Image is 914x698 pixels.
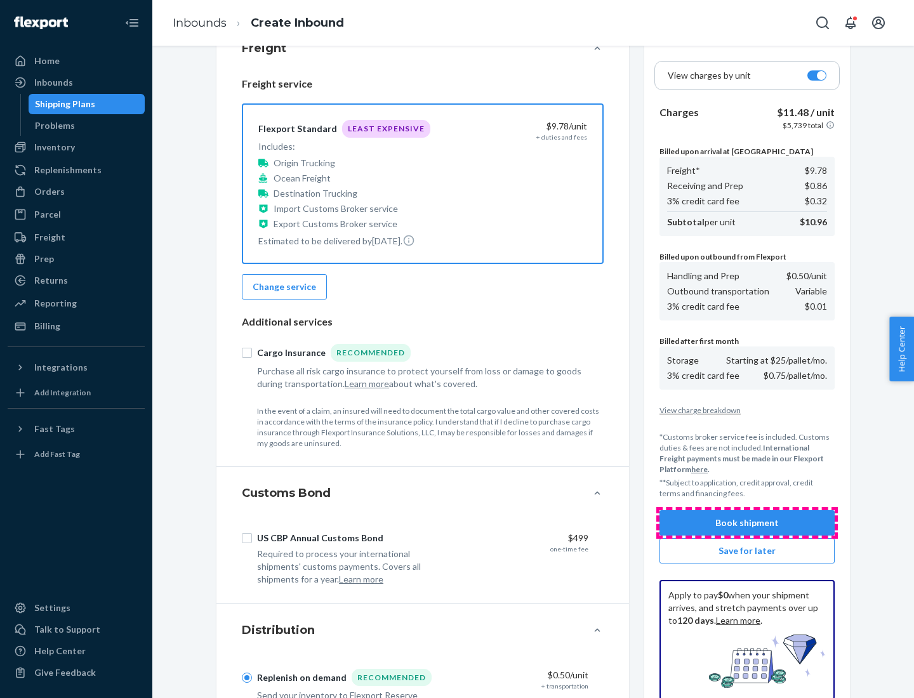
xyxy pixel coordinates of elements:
div: Least Expensive [342,120,430,137]
div: Freight [34,231,65,244]
div: Returns [34,274,68,287]
p: Freight* [667,164,700,177]
a: Add Integration [8,383,145,403]
button: Learn more [339,573,383,586]
ol: breadcrumbs [162,4,354,42]
p: $5,739 total [783,120,823,131]
p: Freight service [242,77,604,91]
p: per unit [667,216,736,228]
div: Orders [34,185,65,198]
a: Prep [8,249,145,269]
div: Flexport Standard [258,122,337,135]
p: $0.75/pallet/mo. [764,369,827,382]
div: + transportation [541,682,588,690]
b: Charges [659,106,699,118]
div: + duties and fees [536,133,587,142]
div: Purchase all risk cargo insurance to protect yourself from loss or damage to goods during transpo... [257,365,588,390]
div: Required to process your international shipments' customs payments. Covers all shipments for a year. [257,548,446,586]
p: $9.78 [805,164,827,177]
a: Parcel [8,204,145,225]
p: Billed upon outbound from Flexport [659,251,835,262]
a: Inbounds [173,16,227,30]
div: Recommended [331,344,411,361]
div: Inbounds [34,76,73,89]
a: Settings [8,598,145,618]
p: $11.48 / unit [777,105,835,120]
button: Learn more [345,378,389,390]
p: In the event of a claim, an insured will need to document the total cargo value and other covered... [257,405,604,449]
p: Apply to pay when your shipment arrives, and stretch payments over up to . . [668,589,826,627]
a: Inbounds [8,72,145,93]
p: Variable [795,285,827,298]
button: Open account menu [866,10,891,36]
p: Storage [667,354,699,367]
button: Book shipment [659,510,835,536]
button: Help Center [889,317,914,381]
p: $0.32 [805,195,827,207]
div: $9.78 /unit [455,120,587,133]
div: $0.50 /unit [456,669,588,682]
p: 3% credit card fee [667,369,739,382]
div: Add Integration [34,387,91,398]
p: Additional services [242,315,604,329]
p: Handling and Prep [667,270,739,282]
p: View charge breakdown [659,405,835,416]
a: Orders [8,181,145,202]
button: Open Search Box [810,10,835,36]
h4: Freight [242,40,286,56]
div: Reporting [34,297,77,310]
div: Parcel [34,208,61,221]
a: Returns [8,270,145,291]
a: Talk to Support [8,619,145,640]
h4: Customs Bond [242,485,331,501]
a: Help Center [8,641,145,661]
a: Shipping Plans [29,94,145,114]
a: Problems [29,115,145,136]
h4: Distribution [242,622,315,638]
div: Problems [35,119,75,132]
div: Cargo Insurance [257,346,326,359]
div: Shipping Plans [35,98,95,110]
p: Export Customs Broker service [274,218,397,230]
p: 3% credit card fee [667,195,739,207]
p: Import Customs Broker service [274,202,398,215]
img: Flexport logo [14,16,68,29]
p: $0.86 [805,180,827,192]
div: Replenish on demand [257,671,347,684]
a: Create Inbound [251,16,344,30]
div: Prep [34,253,54,265]
button: Save for later [659,538,835,563]
div: Talk to Support [34,623,100,636]
p: Estimated to be delivered by [DATE] . [258,234,430,247]
p: Billed after first month [659,336,835,346]
div: Give Feedback [34,666,96,679]
a: Billing [8,316,145,336]
div: $499 [456,532,588,544]
div: one-time fee [550,544,588,553]
b: $0 [718,589,728,600]
a: Add Fast Tag [8,444,145,464]
p: Billed upon arrival at [GEOGRAPHIC_DATA] [659,146,835,157]
button: Close Navigation [119,10,145,36]
button: Open notifications [838,10,863,36]
div: Settings [34,602,70,614]
b: 120 days [677,615,714,626]
div: Fast Tags [34,423,75,435]
div: Add Fast Tag [34,449,80,459]
p: Destination Trucking [274,187,357,200]
p: **Subject to application, credit approval, credit terms and financing fees. [659,477,835,499]
p: Receiving and Prep [667,180,743,192]
b: International Freight payments must be made in our Flexport Platform . [659,443,824,474]
p: $10.96 [800,216,827,228]
b: Subtotal [667,216,705,227]
div: Replenishments [34,164,102,176]
p: Ocean Freight [274,172,331,185]
a: Inventory [8,137,145,157]
p: $0.01 [805,300,827,313]
a: Learn more [716,615,760,626]
div: Home [34,55,60,67]
p: Includes: [258,140,430,153]
a: Home [8,51,145,71]
a: here [691,464,708,474]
